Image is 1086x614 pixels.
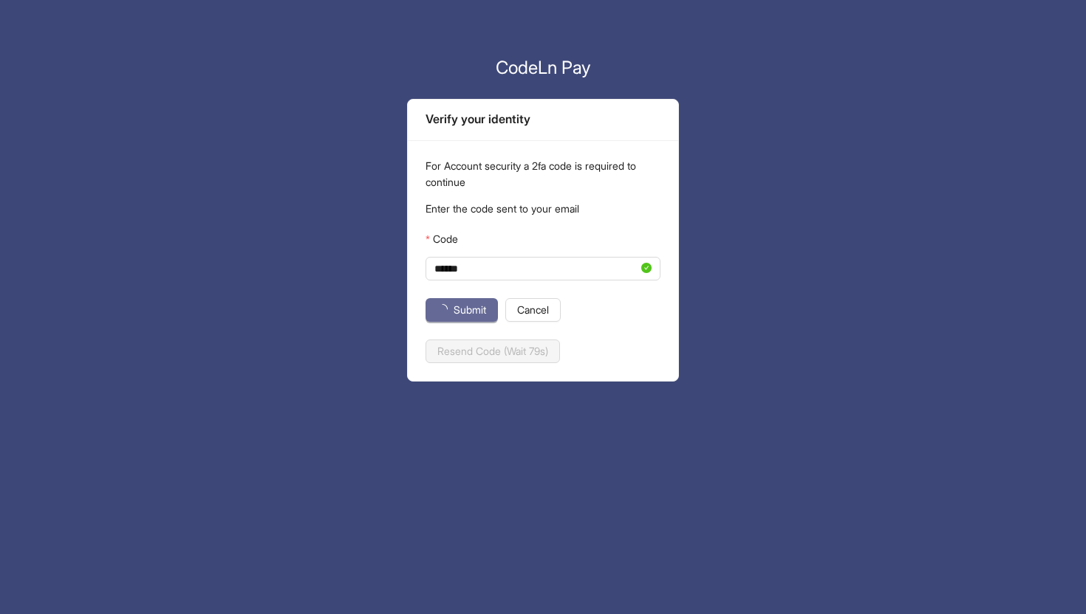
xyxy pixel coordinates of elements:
[426,339,560,363] button: Resend Code (Wait 79s)
[434,261,638,277] input: Code
[454,302,486,318] span: Submit
[517,302,549,318] span: Cancel
[426,298,498,322] button: Submit
[437,343,548,359] span: Resend Code (Wait 79s)
[426,110,660,128] div: Verify your identity
[426,201,660,217] p: Enter the code sent to your email
[505,298,561,322] button: Cancel
[426,227,457,251] label: Code
[407,55,679,81] p: CodeLn Pay
[437,303,449,316] span: loading
[426,158,660,190] p: For Account security a 2fa code is required to continue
